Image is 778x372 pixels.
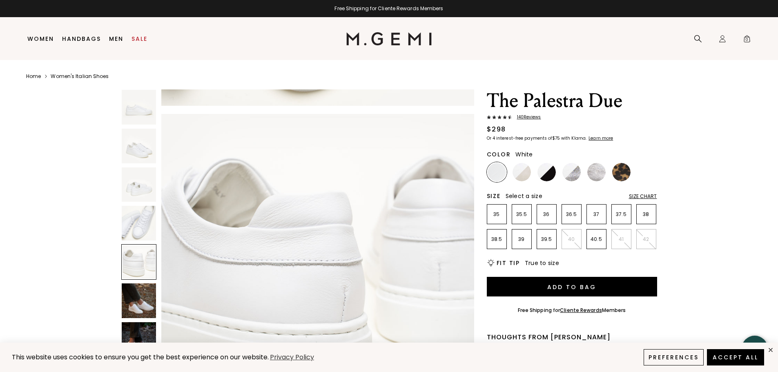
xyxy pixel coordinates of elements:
[537,211,556,218] p: 36
[561,135,588,141] klarna-placement-style-body: with Klarna
[497,260,520,266] h2: Fit Tip
[488,163,506,181] img: White
[587,236,606,243] p: 40.5
[487,115,657,121] a: 140Reviews
[629,193,657,200] div: Size Chart
[109,36,123,42] a: Men
[588,136,613,141] a: Learn more
[537,236,556,243] p: 39.5
[487,89,657,112] h1: The Palestra Due
[612,211,631,218] p: 37.5
[515,150,533,158] span: White
[512,211,531,218] p: 35.5
[487,277,657,296] button: Add to Bag
[487,125,506,134] div: $298
[346,32,432,45] img: M.Gemi
[560,307,602,314] a: Cliente Rewards
[62,36,101,42] a: Handbags
[12,352,269,362] span: This website uses cookies to ensure you get the best experience on our website.
[487,236,506,243] p: 38.5
[26,73,41,80] a: Home
[27,36,54,42] a: Women
[612,236,631,243] p: 41
[743,36,751,45] span: 0
[637,211,656,218] p: 38
[122,283,156,318] img: The Palestra Due
[589,135,613,141] klarna-placement-style-cta: Learn more
[587,163,606,181] img: Silver
[122,129,156,163] img: The Palestra Due
[51,73,109,80] a: Women's Italian Shoes
[637,236,656,243] p: 42
[587,211,606,218] p: 37
[562,211,581,218] p: 36.5
[487,211,506,218] p: 35
[644,349,704,365] button: Preferences
[612,163,631,181] img: Leopard Print
[562,236,581,243] p: 40
[506,192,542,200] span: Select a size
[487,332,657,342] div: Thoughts from [PERSON_NAME]
[122,167,156,202] img: The Palestra Due
[513,163,531,181] img: White and Sandstone
[487,135,552,141] klarna-placement-style-body: Or 4 interest-free payments of
[132,36,147,42] a: Sale
[487,193,501,199] h2: Size
[487,151,511,158] h2: Color
[707,349,764,365] button: Accept All
[767,347,774,353] div: close
[512,236,531,243] p: 39
[122,90,156,125] img: The Palestra Due
[269,352,315,363] a: Privacy Policy (opens in a new tab)
[122,206,156,241] img: The Palestra Due
[552,135,560,141] klarna-placement-style-amount: $75
[518,307,626,314] div: Free Shipping for Members
[122,322,156,357] img: The Palestra Due
[512,115,541,120] span: 140 Review s
[525,259,559,267] span: True to size
[562,163,581,181] img: White and Silver
[537,163,556,181] img: White and Black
